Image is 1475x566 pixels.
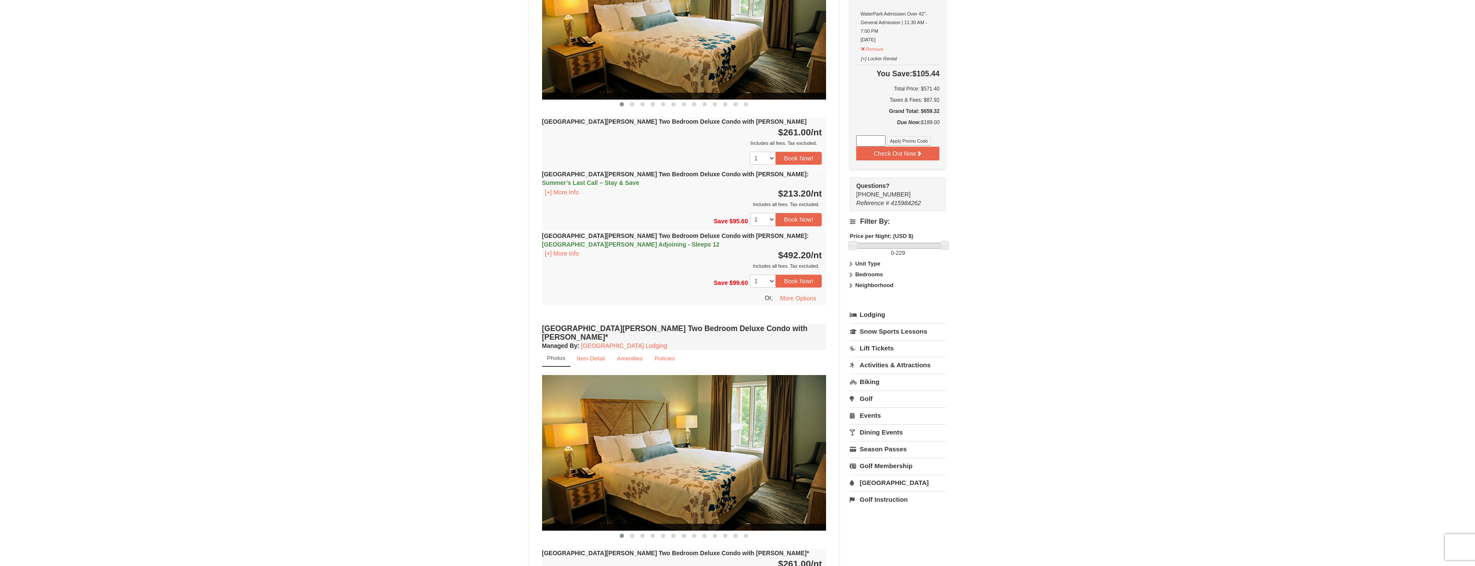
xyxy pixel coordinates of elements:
[542,262,822,270] div: Includes all fees. Tax excluded.
[807,171,809,178] span: :
[856,147,939,160] button: Check Out Now
[542,324,826,341] h4: [GEOGRAPHIC_DATA][PERSON_NAME] Two Bedroom Deluxe Condo with [PERSON_NAME]*
[856,96,939,104] div: Taxes & Fees: $87.92
[861,52,897,63] button: [+] Locker Rental
[542,350,571,367] a: Photos
[730,279,748,286] span: $99.60
[850,424,946,440] a: Dining Events
[850,340,946,356] a: Lift Tickets
[850,218,946,225] h4: Filter By:
[896,250,905,256] span: 229
[542,171,809,186] strong: [GEOGRAPHIC_DATA][PERSON_NAME] Two Bedroom Deluxe Condo with [PERSON_NAME]
[850,374,946,390] a: Biking
[856,182,889,189] strong: Questions?
[850,323,946,339] a: Snow Sports Lessons
[571,350,611,367] a: Item Detail
[581,342,667,349] a: [GEOGRAPHIC_DATA] Lodging
[776,213,822,226] button: Book Now!
[855,282,894,288] strong: Neighborhood
[542,342,577,349] span: Managed By
[547,355,565,361] small: Photos
[850,233,913,239] strong: Price per Night: (USD $)
[891,200,921,206] span: 415984262
[542,200,822,209] div: Includes all fees. Tax excluded.
[861,43,884,53] button: Remove
[617,355,643,362] small: Amenities
[850,475,946,491] a: [GEOGRAPHIC_DATA]
[850,441,946,457] a: Season Passes
[714,279,728,286] span: Save
[811,127,822,137] span: /nt
[887,136,931,146] button: Apply Promo Code
[856,181,930,198] span: [PHONE_NUMBER]
[811,188,822,198] span: /nt
[850,391,946,407] a: Golf
[850,249,946,257] label: -
[897,119,921,125] strong: Due Now:
[856,200,889,206] span: Reference #
[856,107,939,116] h5: Grand Total: $659.32
[850,307,946,322] a: Lodging
[655,355,675,362] small: Policies
[542,550,809,557] strong: [GEOGRAPHIC_DATA][PERSON_NAME] Two Bedroom Deluxe Condo with [PERSON_NAME]*
[855,260,880,267] strong: Unit Type
[778,127,822,137] strong: $261.00
[542,342,580,349] strong: :
[730,218,748,225] span: $95.60
[856,69,939,78] h4: $105.44
[577,355,605,362] small: Item Detail
[876,69,912,78] span: You Save:
[542,232,809,248] strong: [GEOGRAPHIC_DATA][PERSON_NAME] Two Bedroom Deluxe Condo with [PERSON_NAME]
[542,139,822,147] div: Includes all fees. Tax excluded.
[611,350,649,367] a: Amenities
[807,232,809,239] span: :
[542,188,582,197] button: [+] More Info
[542,249,582,258] button: [+] More Info
[850,458,946,474] a: Golf Membership
[856,118,939,135] div: $189.00
[765,294,773,301] span: Or,
[891,250,894,256] span: 0
[776,152,822,165] button: Book Now!
[778,188,811,198] span: $213.20
[774,292,822,305] button: More Options
[856,84,939,93] h6: Total Price: $571.40
[542,179,639,186] span: Summer’s Last Call – Stay & Save
[850,407,946,423] a: Events
[714,218,728,225] span: Save
[811,250,822,260] span: /nt
[850,491,946,507] a: Golf Instruction
[542,375,826,531] img: 18876286-150-42100a13.jpg
[542,241,720,248] span: [GEOGRAPHIC_DATA][PERSON_NAME] Adjoining - Sleeps 12
[542,118,807,125] strong: [GEOGRAPHIC_DATA][PERSON_NAME] Two Bedroom Deluxe Condo with [PERSON_NAME]
[778,250,811,260] span: $492.20
[649,350,680,367] a: Policies
[776,275,822,288] button: Book Now!
[855,271,883,278] strong: Bedrooms
[850,357,946,373] a: Activities & Attractions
